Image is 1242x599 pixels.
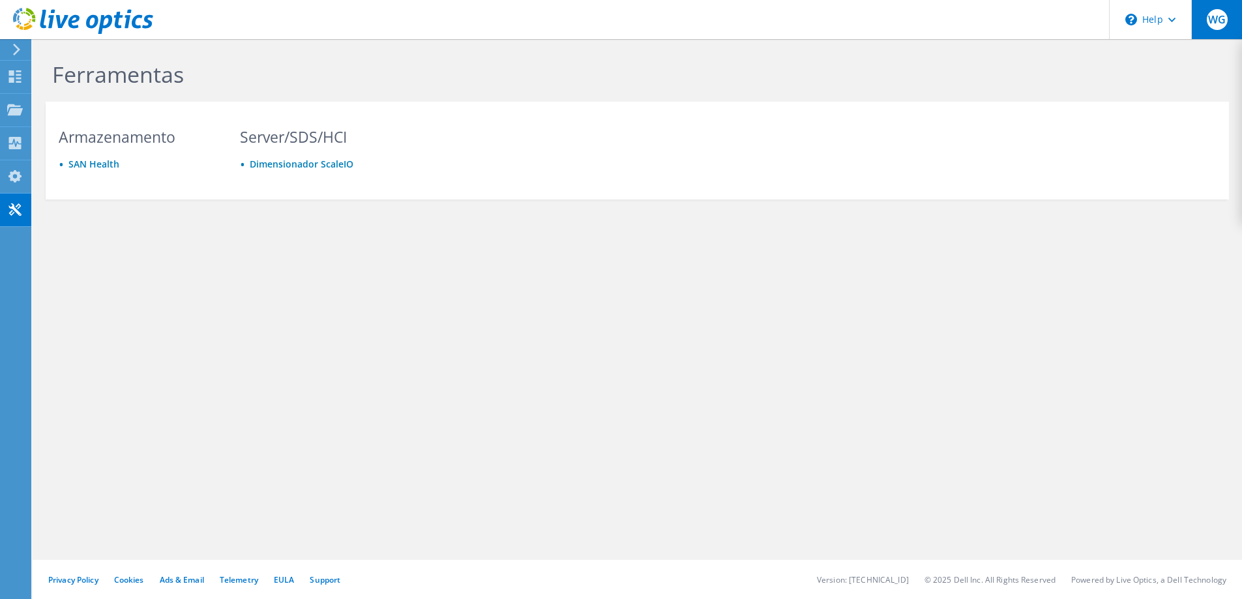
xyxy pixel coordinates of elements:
[160,574,204,585] a: Ads & Email
[817,574,909,585] li: Version: [TECHNICAL_ID]
[1125,14,1137,25] svg: \n
[310,574,340,585] a: Support
[59,130,215,144] h3: Armazenamento
[1207,9,1228,30] span: WG
[48,574,98,585] a: Privacy Policy
[240,130,396,144] h3: Server/SDS/HCI
[220,574,258,585] a: Telemetry
[68,158,119,170] a: SAN Health
[274,574,294,585] a: EULA
[250,158,353,170] a: Dimensionador ScaleIO
[1071,574,1226,585] li: Powered by Live Optics, a Dell Technology
[924,574,1056,585] li: © 2025 Dell Inc. All Rights Reserved
[52,61,932,88] h1: Ferramentas
[114,574,144,585] a: Cookies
